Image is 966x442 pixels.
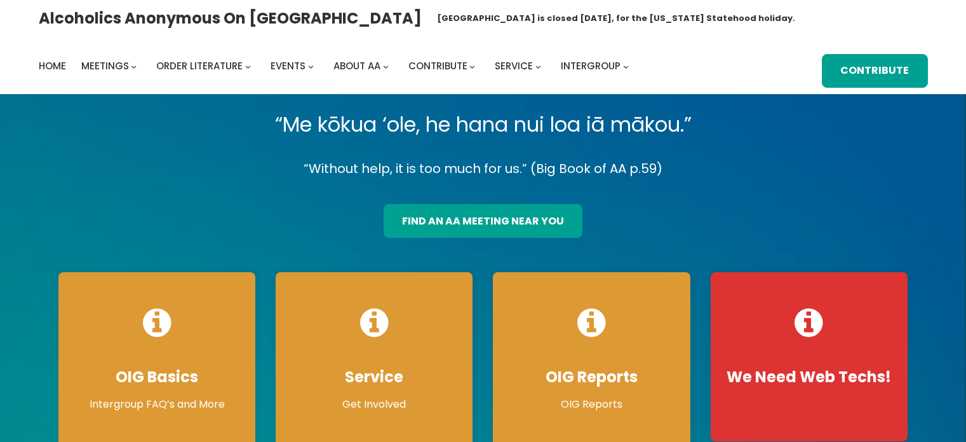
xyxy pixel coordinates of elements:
h4: We Need Web Techs! [723,368,895,387]
span: Service [495,59,533,73]
span: Events [271,59,305,73]
a: About AA [333,57,380,75]
span: Intergroup [561,59,621,73]
p: Get Involved [288,397,460,412]
button: About AA submenu [383,64,389,69]
button: Contribute submenu [469,64,475,69]
p: OIG Reports [506,397,677,412]
a: Alcoholics Anonymous on [GEOGRAPHIC_DATA] [39,4,422,32]
button: Events submenu [308,64,314,69]
nav: Intergroup [39,57,633,75]
button: Service submenu [535,64,541,69]
h4: OIG Basics [71,368,243,387]
span: Meetings [81,59,129,73]
a: Meetings [81,57,129,75]
span: Home [39,59,66,73]
a: Contribute [408,57,467,75]
h4: Service [288,368,460,387]
span: Contribute [408,59,467,73]
a: find an aa meeting near you [384,204,582,238]
a: Contribute [822,54,927,88]
span: Order Literature [156,59,243,73]
p: “Without help, it is too much for us.” (Big Book of AA p.59) [48,158,918,180]
a: Intergroup [561,57,621,75]
span: About AA [333,59,380,73]
p: “Me kōkua ‘ole, he hana nui loa iā mākou.” [48,107,918,142]
a: Home [39,57,66,75]
button: Order Literature submenu [245,64,251,69]
button: Intergroup submenu [623,64,629,69]
button: Meetings submenu [131,64,137,69]
h4: OIG Reports [506,368,677,387]
a: Service [495,57,533,75]
h1: [GEOGRAPHIC_DATA] is closed [DATE], for the [US_STATE] Statehood holiday. [437,12,795,25]
p: Intergroup FAQ’s and More [71,397,243,412]
a: Events [271,57,305,75]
